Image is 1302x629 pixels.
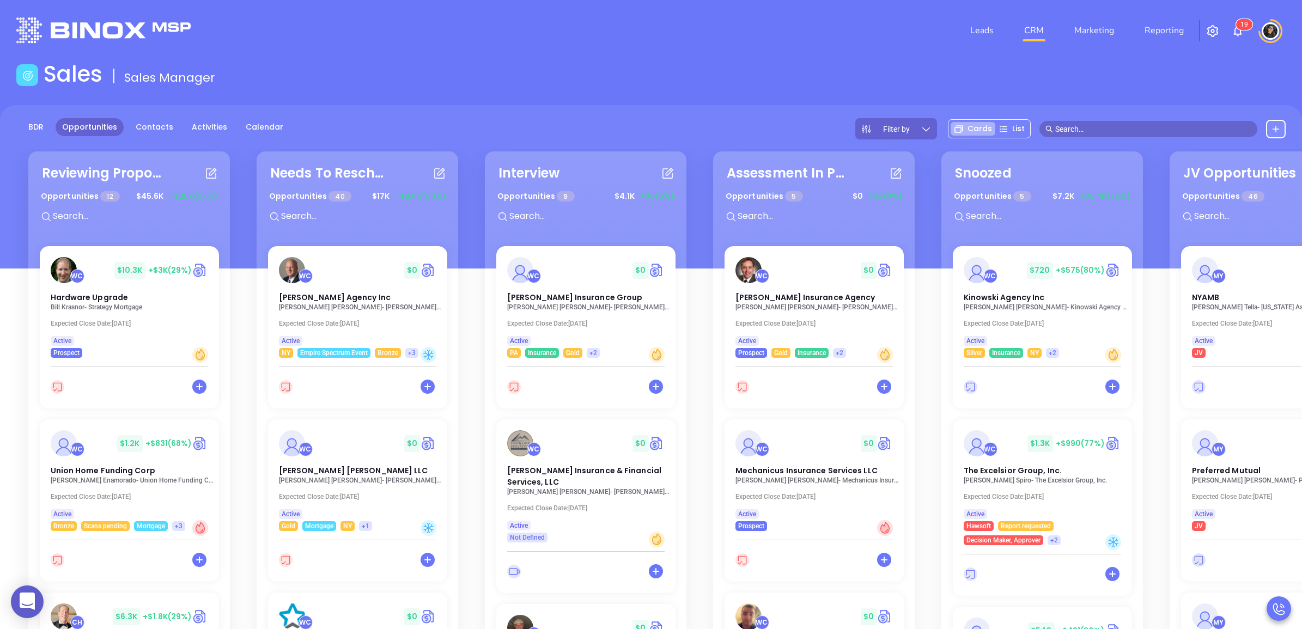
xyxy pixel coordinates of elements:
a: profileWalter Contreras$0Circle dollar[PERSON_NAME] Insurance Agency[PERSON_NAME] [PERSON_NAME]- ... [725,246,904,358]
span: 12 [100,191,119,201]
span: +$831 (68%) [145,438,192,449]
span: $ 4.1K [612,188,637,205]
img: Quote [421,608,436,625]
span: $ 0 [861,435,877,452]
img: Hardware Upgrade [51,257,77,283]
span: $ 0 [404,608,420,625]
div: List [995,122,1028,136]
span: Hardware Upgrade [51,292,129,303]
span: Active [738,508,756,520]
span: Active [282,335,300,347]
img: Quote [1105,262,1121,278]
input: Search... [52,209,215,223]
img: Quote [649,435,665,451]
img: Quote [649,262,665,278]
p: Juan Enamorado - Union Home Funding Corp [51,477,214,484]
span: 9 [557,191,574,201]
span: Gold [774,347,788,359]
span: Kinowski Agency Inc [964,292,1045,303]
span: +3 [175,520,182,532]
p: Craig Wilson - Kinowski Agency Inc [964,303,1127,311]
span: 5 [1013,191,1031,201]
div: Walter Contreras [755,442,769,456]
span: Gold [566,347,580,359]
span: PA [510,347,518,359]
div: Reviewing Proposal [42,163,162,183]
span: $ 0 [632,262,648,279]
span: Bronze [53,520,74,532]
span: +$575 (80%) [1056,265,1105,276]
div: Walter Contreras [299,269,313,283]
span: Silver [966,347,982,359]
div: Walter Contreras [70,442,84,456]
a: Calendar [239,118,290,136]
span: Active [966,508,984,520]
span: $ 17K [369,188,392,205]
div: Cold [421,347,436,363]
span: +2 [836,347,843,359]
span: Insurance [528,347,556,359]
span: $ 0 [861,262,877,279]
img: Kinowski Agency Inc [964,257,990,283]
a: profileWalter Contreras$0Circle dollar[PERSON_NAME] Insurance & Financial Services, LLC[PERSON_NA... [496,419,676,542]
div: Walter Contreras [983,269,997,283]
span: NY [282,347,290,359]
input: Search… [1055,123,1251,135]
p: Opportunities [497,186,575,206]
a: profileWalter Contreras$0Circle dollar[PERSON_NAME] Agency Inc[PERSON_NAME] [PERSON_NAME]- [PERSO... [268,246,447,358]
span: Empire Spectrum Event [300,347,368,359]
img: Preferred Mutual [1192,430,1218,456]
div: Interview [498,163,559,183]
span: Preferred Mutual [1192,465,1261,476]
a: Quote [192,608,208,625]
div: Hot [192,520,208,536]
p: Expected Close Date: [DATE] [51,493,214,500]
span: RG Wright Agency Inc [279,292,391,303]
a: Leads [966,20,998,41]
span: Active [282,508,300,520]
span: Active [738,335,756,347]
div: Megan Youmans [1212,442,1226,456]
span: The Excelsior Group, Inc. [964,465,1062,476]
img: Quote [877,608,893,625]
a: profileWalter Contreras$0Circle dollarMechanicus Insurance Services LLC[PERSON_NAME] [PERSON_NAME... [725,419,904,531]
p: Daniel Lopez - L M Insurance & Financial Services, LLC [507,488,671,496]
a: profileWalter Contreras$1.3K+$990(77%)Circle dollarThe Excelsior Group, Inc.[PERSON_NAME] Spiro- ... [953,419,1132,545]
span: $ 720 [1027,262,1052,279]
span: Active [1195,335,1213,347]
a: profileWalter Contreras$0Circle dollar[PERSON_NAME] Insurance Group[PERSON_NAME] [PERSON_NAME]- [... [496,246,676,358]
span: Mortgage [137,520,165,532]
span: $ 0 [850,188,866,205]
span: Gold [282,520,295,532]
span: Mortgage [305,520,333,532]
img: RG Wright Agency Inc [279,257,305,283]
span: JV [1195,347,1203,359]
span: Mechanicus Insurance Services LLC [735,465,878,476]
div: JV Opportunities [1183,163,1297,183]
div: Warm [877,347,893,363]
a: Opportunities [56,118,124,136]
p: Expected Close Date: [DATE] [735,493,899,500]
span: +$1.8K (29%) [143,611,192,622]
span: NY [1030,347,1039,359]
span: +2 [1050,534,1058,546]
span: Anderson Insurance Group [507,292,643,303]
div: Cold [421,520,436,536]
span: Bronze [378,347,398,359]
span: Not Defined [510,532,545,543]
img: user [1262,22,1279,40]
span: +$3K (29%) [148,265,192,276]
p: Expected Close Date: [DATE] [964,320,1127,327]
p: Expected Close Date: [DATE] [507,504,671,512]
div: Needs To Reschedule [270,163,390,183]
img: Quote [192,435,208,451]
img: Quote [421,262,436,278]
p: Opportunities [269,186,351,206]
p: Opportunities [41,186,120,206]
img: Union Home Funding Corp [51,430,77,456]
span: $ 6.3K [113,608,141,625]
img: NYAMB [1192,257,1218,283]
